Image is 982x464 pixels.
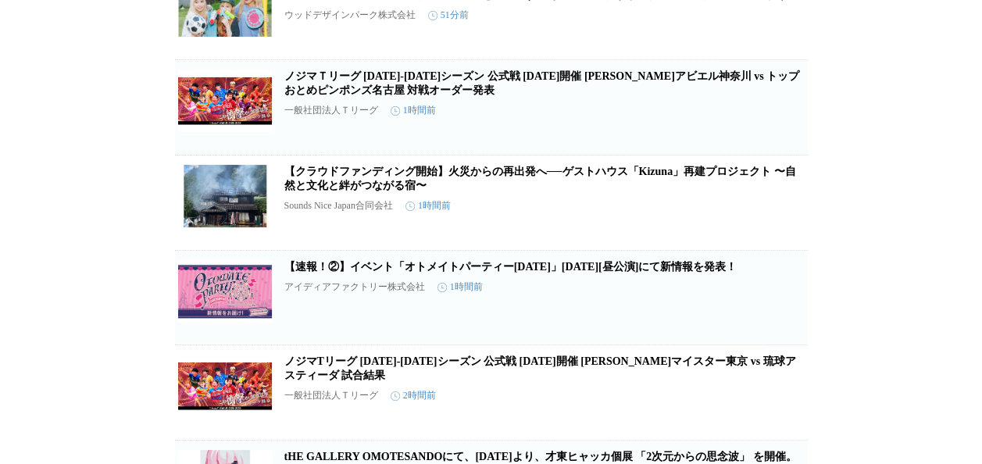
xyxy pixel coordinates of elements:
[405,199,451,212] time: 1時間前
[428,9,469,22] time: 51分前
[391,104,436,117] time: 1時間前
[284,355,796,381] a: ノジマTリーグ [DATE]-[DATE]シーズン 公式戦 [DATE]開催 [PERSON_NAME]マイスター東京 vs 琉球アスティーダ 試合結果
[284,389,378,402] p: 一般社団法人Ｔリーグ
[284,104,378,117] p: 一般社団法人Ｔリーグ
[284,261,737,273] a: 【速報！②】イベント「オトメイトパーティー[DATE]」[DATE][昼公演]にて新情報を発表！
[284,70,800,96] a: ノジマＴリーグ [DATE]-[DATE]シーズン 公式戦 [DATE]開催 [PERSON_NAME]アビエル神奈川 vs トップおとめピンポンズ名古屋 対戦オーダー発表
[284,166,796,191] a: 【クラウドファンディング開始】火災からの再出発へ──ゲストハウス「Kizuna」再建プロジェクト 〜自然と文化と絆がつながる宿〜
[178,70,272,132] img: ノジマＴリーグ 2025-2026シーズン 公式戦 9月14日開催 木下アビエル神奈川 vs トップおとめピンポンズ名古屋 対戦オーダー発表
[284,451,797,462] a: tHE GALLERY OMOTESANDOにて、[DATE]より、才東ヒャッカ個展 「2次元からの思念波」 を開催。
[284,280,425,294] p: アイディアファクトリー株式会社
[178,165,272,227] img: 【クラウドファンディング開始】火災からの再出発へ──ゲストハウス「Kizuna」再建プロジェクト 〜自然と文化と絆がつながる宿〜
[178,260,272,323] img: 【速報！②】イベント「オトメイトパーティー2025」9月14日（日）[昼公演]にて新情報を発表！
[284,199,393,212] p: Sounds Nice Japan合同会社
[178,355,272,417] img: ノジマTリーグ 2025-2026シーズン 公式戦 9月14日開催 木下マイスター東京 vs 琉球アスティーダ 試合結果
[391,389,436,402] time: 2時間前
[437,280,483,294] time: 1時間前
[284,9,416,22] p: ウッドデザインパーク株式会社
